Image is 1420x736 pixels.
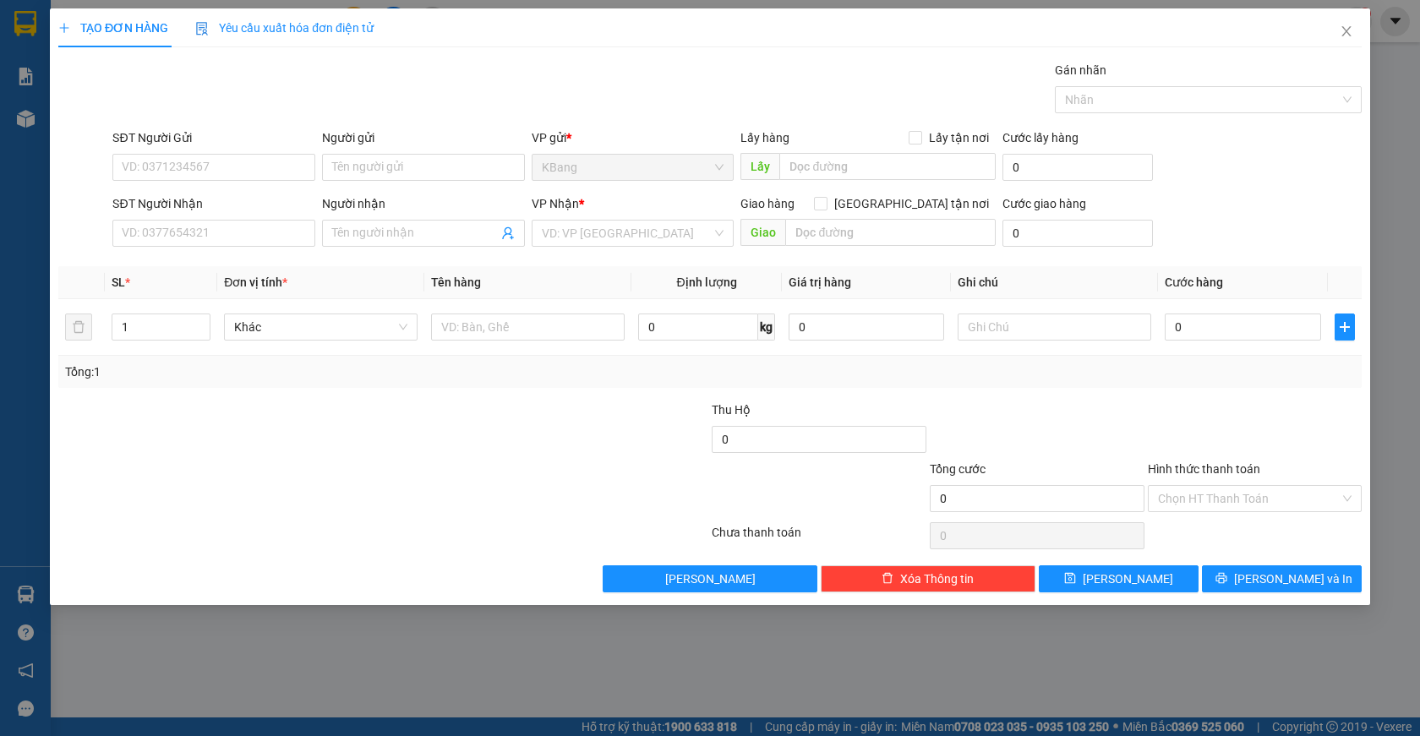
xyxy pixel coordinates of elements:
label: Hình thức thanh toán [1147,462,1259,476]
span: Thu Hộ [712,403,751,417]
input: Dọc đường [785,219,996,246]
span: [PERSON_NAME] [665,570,756,588]
span: TẠO ĐƠN HÀNG [58,21,168,35]
label: Cước giao hàng [1002,197,1086,210]
input: VD: Bàn, Ghế [431,313,625,341]
span: Lấy hàng [740,131,789,144]
span: delete [882,572,893,586]
button: Close [1323,8,1370,56]
span: [GEOGRAPHIC_DATA] [161,97,407,127]
label: Gán nhãn [1055,63,1106,77]
span: Lấy [740,153,779,180]
span: Tổng cước [930,462,986,476]
input: 0 [789,313,944,341]
div: Bình Thạnh [161,14,407,35]
span: plus [58,22,70,34]
div: KBang [14,14,150,35]
span: Lấy tận nơi [922,128,996,147]
input: Ghi Chú [958,313,1151,341]
span: Nhận: [161,16,202,34]
th: Ghi chú [951,266,1158,299]
span: printer [1215,572,1227,586]
input: Dọc đường [779,153,996,180]
input: Cước lấy hàng [1002,154,1153,181]
label: Cước lấy hàng [1002,131,1079,144]
div: SĐT Người Gửi [112,128,315,147]
span: SL [112,275,125,289]
span: Khác [234,314,407,340]
span: close [1340,25,1353,38]
button: printer[PERSON_NAME] và In [1202,565,1362,592]
span: kg [758,313,775,341]
div: Tổng: 1 [65,363,549,381]
span: DĐ: [161,79,186,96]
span: plus [1335,320,1354,334]
span: [PERSON_NAME] và In [1234,570,1352,588]
div: VP gửi [532,128,735,147]
span: Tên hàng [431,275,481,289]
span: Đơn vị tính [224,275,287,289]
span: [PERSON_NAME] [1083,570,1173,588]
button: save[PERSON_NAME] [1039,565,1199,592]
span: VP Nhận [532,197,579,210]
span: Giao [740,219,785,246]
span: [GEOGRAPHIC_DATA] tận nơi [827,194,996,213]
span: save [1064,572,1076,586]
button: [PERSON_NAME] [603,565,817,592]
button: deleteXóa Thông tin [821,565,1035,592]
img: icon [195,22,209,35]
span: Giá trị hàng [789,275,851,289]
span: Xóa Thông tin [900,570,974,588]
div: Người gửi [322,128,525,147]
span: Giao hàng [740,197,795,210]
button: plus [1334,313,1355,341]
div: SĐT Người Nhận [112,194,315,213]
span: user-add [501,226,515,240]
span: Định lượng [676,275,736,289]
div: hải [161,35,407,55]
span: Yêu cầu xuất hóa đơn điện tử [195,21,374,35]
button: delete [65,313,92,341]
span: Gửi: [14,16,41,34]
div: 0349265706 [161,55,407,79]
span: Cước hàng [1165,275,1223,289]
span: KBang [542,155,724,180]
input: Cước giao hàng [1002,220,1153,247]
div: Chưa thanh toán [710,523,928,553]
div: Người nhận [322,194,525,213]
